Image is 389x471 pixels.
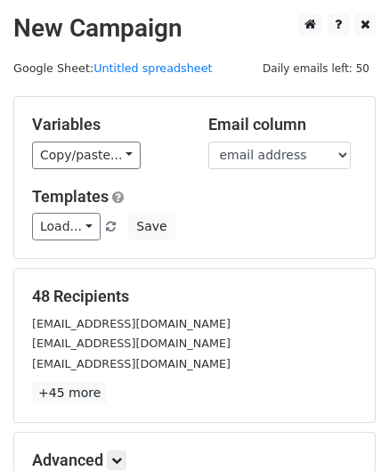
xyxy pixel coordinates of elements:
[32,287,357,306] h5: 48 Recipients
[13,61,213,75] small: Google Sheet:
[32,187,109,206] a: Templates
[32,382,107,404] a: +45 more
[128,213,174,240] button: Save
[93,61,212,75] a: Untitled spreadsheet
[13,13,376,44] h2: New Campaign
[300,386,389,471] iframe: Chat Widget
[208,115,358,134] h5: Email column
[32,357,231,370] small: [EMAIL_ADDRESS][DOMAIN_NAME]
[256,59,376,78] span: Daily emails left: 50
[256,61,376,75] a: Daily emails left: 50
[32,213,101,240] a: Load...
[32,337,231,350] small: [EMAIL_ADDRESS][DOMAIN_NAME]
[32,115,182,134] h5: Variables
[32,317,231,330] small: [EMAIL_ADDRESS][DOMAIN_NAME]
[32,451,357,470] h5: Advanced
[32,142,141,169] a: Copy/paste...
